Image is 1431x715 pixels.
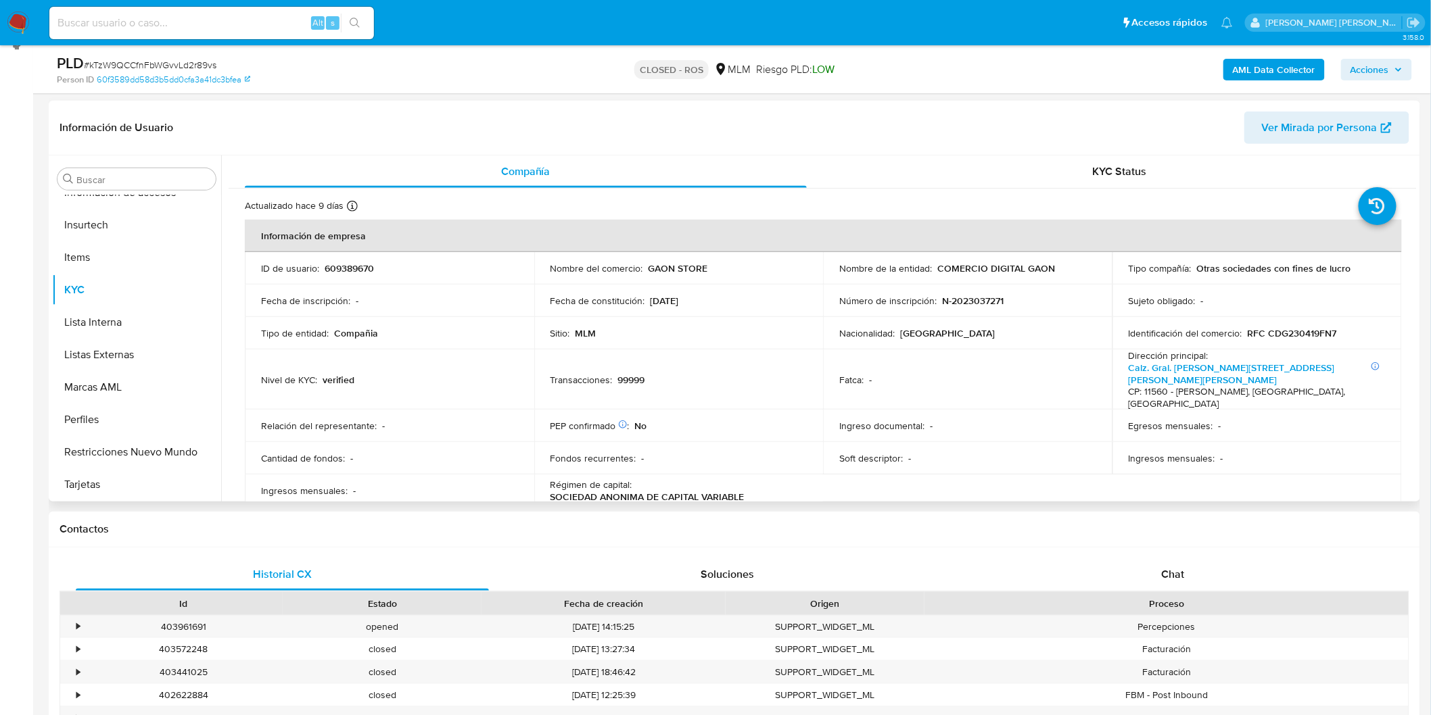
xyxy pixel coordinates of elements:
[635,420,647,432] p: No
[1129,386,1380,410] h4: CP: 11560 - [PERSON_NAME], [GEOGRAPHIC_DATA], [GEOGRAPHIC_DATA]
[84,638,283,660] div: 403572248
[714,62,751,77] div: MLM
[726,684,924,706] div: SUPPORT_WIDGET_ML
[1129,327,1242,339] p: Identificación del comercio :
[283,638,482,660] div: closed
[245,220,1402,252] th: Información de empresa
[76,620,80,633] div: •
[726,661,924,683] div: SUPPORT_WIDGET_ML
[52,209,221,241] button: Insurtech
[1221,17,1233,28] a: Notificaciones
[812,61,835,77] span: LOW
[576,327,596,339] p: MLM
[937,262,1055,274] p: COMERCIO DIGITAL GAON
[283,684,482,706] div: closed
[726,616,924,638] div: SUPPORT_WIDGET_ML
[1129,349,1209,362] p: Dirección principal :
[1129,295,1196,307] p: Sujeto obligado :
[1201,295,1204,307] p: -
[261,374,317,386] p: Nivel de KYC :
[57,74,94,86] b: Person ID
[261,295,350,307] p: Fecha de inscripción :
[942,295,1004,307] p: N-2023037271
[331,16,335,29] span: s
[701,566,755,582] span: Soluciones
[1129,262,1192,274] p: Tipo compañía :
[550,478,632,491] p: Régimen de capital :
[84,58,216,72] span: # kTzW9QCCfnFbWGvvLd2r89vs
[924,684,1409,706] div: FBM - Post Inbound
[1093,164,1147,179] span: KYC Status
[76,689,80,701] div: •
[261,420,377,432] p: Relación del representante :
[57,52,84,74] b: PLD
[908,452,911,464] p: -
[900,327,995,339] p: [GEOGRAPHIC_DATA]
[1132,16,1208,30] span: Accesos rápidos
[550,295,645,307] p: Fecha de constitución :
[1162,566,1185,582] span: Chat
[1129,452,1215,464] p: Ingresos mensuales :
[726,638,924,660] div: SUPPORT_WIDGET_ML
[1248,327,1337,339] p: RFC CDG230419FN7
[1407,16,1421,30] a: Salir
[261,485,348,497] p: Ingresos mensuales :
[52,403,221,436] button: Perfiles
[52,274,221,306] button: KYC
[350,452,353,464] p: -
[76,666,80,679] div: •
[869,374,872,386] p: -
[550,374,613,386] p: Transacciones :
[1341,59,1412,80] button: Acciones
[52,468,221,501] button: Tarjetas
[934,597,1399,610] div: Proceso
[312,16,323,29] span: Alt
[1244,112,1409,144] button: Ver Mirada por Persona
[501,164,550,179] span: Compañía
[1403,32,1424,43] span: 3.158.0
[839,327,895,339] p: Nacionalidad :
[1129,361,1335,387] a: Calz. Gral. [PERSON_NAME][STREET_ADDRESS][PERSON_NAME][PERSON_NAME]
[1233,59,1315,80] b: AML Data Collector
[1197,262,1351,274] p: Otras sociedades con fines de lucro
[1223,59,1325,80] button: AML Data Collector
[341,14,369,32] button: search-icon
[482,616,726,638] div: [DATE] 14:15:25
[550,420,630,432] p: PEP confirmado :
[261,262,319,274] p: ID de usuario :
[283,616,482,638] div: opened
[261,327,329,339] p: Tipo de entidad :
[49,14,374,32] input: Buscar usuario o caso...
[93,597,273,610] div: Id
[482,684,726,706] div: [DATE] 12:25:39
[84,684,283,706] div: 402622884
[353,485,356,497] p: -
[482,661,726,683] div: [DATE] 18:46:42
[334,327,378,339] p: Compañia
[491,597,716,610] div: Fecha de creación
[839,295,937,307] p: Número de inscripción :
[52,339,221,371] button: Listas Externas
[325,262,374,274] p: 609389670
[253,566,312,582] span: Historial CX
[323,374,354,386] p: verified
[60,121,173,134] h1: Información de Usuario
[245,199,344,212] p: Actualizado hace 9 días
[924,661,1409,683] div: Facturación
[839,374,864,386] p: Fatca :
[382,420,385,432] p: -
[1351,59,1389,80] span: Acciones
[63,174,74,184] button: Buscar
[292,597,472,610] div: Estado
[924,616,1409,638] div: Percepciones
[1129,420,1213,432] p: Egresos mensuales :
[550,491,745,503] p: SOCIEDAD ANONIMA DE CAPITAL VARIABLE
[642,452,644,464] p: -
[1219,420,1221,432] p: -
[735,597,915,610] div: Origen
[924,638,1409,660] div: Facturación
[651,295,679,307] p: [DATE]
[84,616,283,638] div: 403961691
[60,522,1409,536] h1: Contactos
[76,643,80,656] div: •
